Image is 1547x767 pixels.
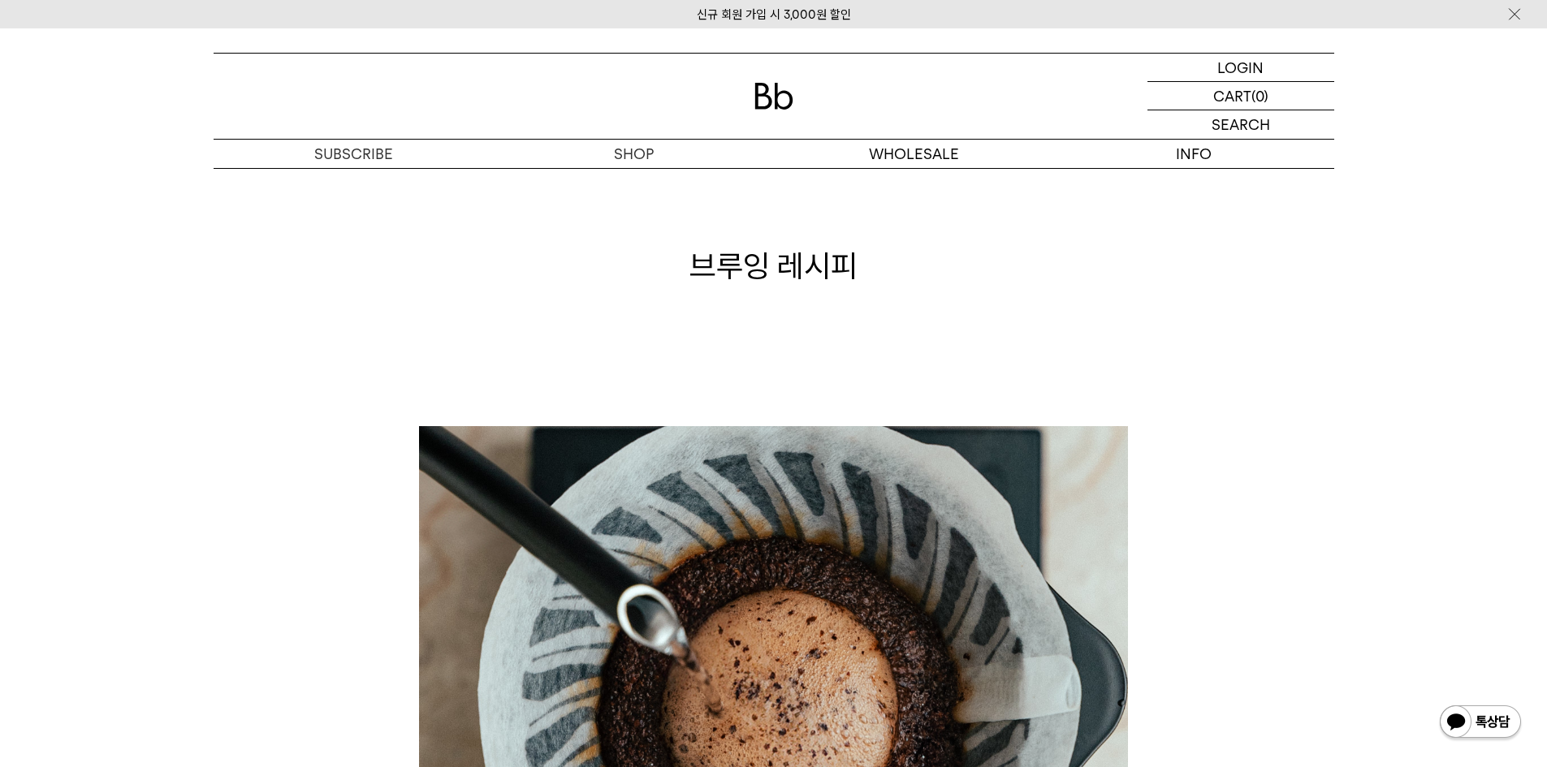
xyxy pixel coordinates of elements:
[214,140,494,168] a: SUBSCRIBE
[1213,82,1251,110] p: CART
[1217,54,1264,81] p: LOGIN
[494,140,774,168] a: SHOP
[754,83,793,110] img: 로고
[774,140,1054,168] p: WHOLESALE
[697,7,851,22] a: 신규 회원 가입 시 3,000원 할인
[1212,110,1270,139] p: SEARCH
[214,244,1334,287] h1: 브루잉 레시피
[1147,82,1334,110] a: CART (0)
[1147,54,1334,82] a: LOGIN
[1438,704,1523,743] img: 카카오톡 채널 1:1 채팅 버튼
[1054,140,1334,168] p: INFO
[1251,82,1268,110] p: (0)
